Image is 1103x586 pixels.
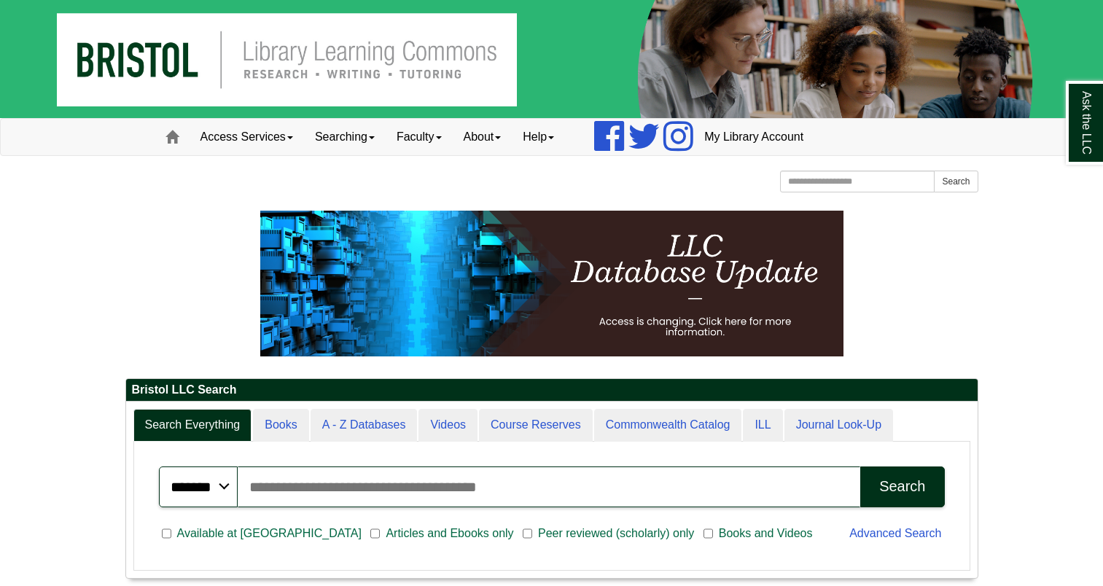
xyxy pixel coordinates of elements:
a: Journal Look-Up [784,409,893,442]
a: ILL [743,409,782,442]
span: Books and Videos [713,525,819,542]
a: Faculty [386,119,453,155]
span: Peer reviewed (scholarly) only [532,525,700,542]
a: Help [512,119,565,155]
input: Books and Videos [703,527,713,540]
a: Searching [304,119,386,155]
a: Access Services [190,119,304,155]
h2: Bristol LLC Search [126,379,978,402]
a: My Library Account [693,119,814,155]
a: Books [253,409,308,442]
input: Available at [GEOGRAPHIC_DATA] [162,527,171,540]
a: Course Reserves [479,409,593,442]
input: Peer reviewed (scholarly) only [523,527,532,540]
a: Commonwealth Catalog [594,409,742,442]
button: Search [934,171,978,192]
span: Articles and Ebooks only [380,525,519,542]
a: Search Everything [133,409,252,442]
div: Search [879,478,925,495]
img: HTML tutorial [260,211,843,356]
input: Articles and Ebooks only [370,527,380,540]
a: About [453,119,512,155]
a: A - Z Databases [311,409,418,442]
a: Videos [418,409,478,442]
a: Advanced Search [849,527,941,539]
span: Available at [GEOGRAPHIC_DATA] [171,525,367,542]
button: Search [860,466,944,507]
